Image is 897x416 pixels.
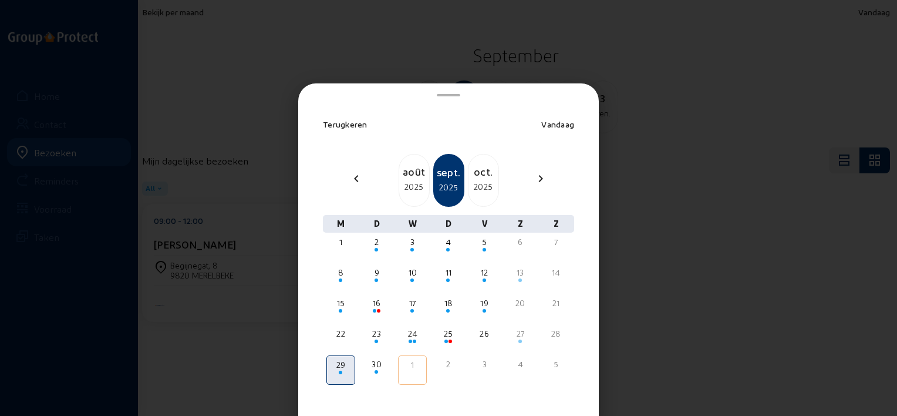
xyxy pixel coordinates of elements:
[471,236,498,248] div: 5
[435,297,461,309] div: 18
[434,180,463,194] div: 2025
[434,164,463,180] div: sept.
[538,215,574,233] div: Z
[363,297,390,309] div: 16
[507,267,534,279] div: 13
[543,297,569,309] div: 21
[543,358,569,370] div: 5
[543,236,569,248] div: 7
[435,358,461,370] div: 2
[400,359,425,371] div: 1
[359,215,394,233] div: D
[543,328,569,340] div: 28
[507,358,534,370] div: 4
[328,236,354,248] div: 1
[507,297,534,309] div: 20
[363,358,390,370] div: 30
[471,297,498,309] div: 19
[467,215,503,233] div: V
[363,328,390,340] div: 23
[363,267,390,279] div: 9
[399,267,426,279] div: 10
[543,267,569,279] div: 14
[435,236,461,248] div: 4
[471,328,498,340] div: 26
[503,215,538,233] div: Z
[435,328,461,340] div: 25
[507,236,534,248] div: 6
[507,328,534,340] div: 27
[323,119,367,129] span: Terugkeren
[328,267,354,279] div: 8
[468,180,498,194] div: 2025
[430,215,466,233] div: D
[534,172,548,186] mat-icon: chevron_right
[328,328,354,340] div: 22
[399,297,426,309] div: 17
[399,180,429,194] div: 2025
[399,236,426,248] div: 3
[399,163,429,180] div: août
[363,236,390,248] div: 2
[435,267,461,279] div: 11
[323,215,359,233] div: M
[468,163,498,180] div: oct.
[541,119,574,129] span: Vandaag
[328,297,354,309] div: 15
[471,267,498,279] div: 12
[399,328,426,340] div: 24
[394,215,430,233] div: W
[471,358,498,370] div: 3
[349,172,363,186] mat-icon: chevron_left
[328,359,353,371] div: 29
